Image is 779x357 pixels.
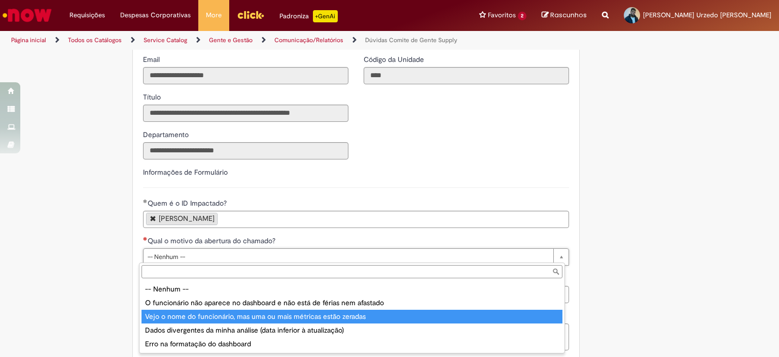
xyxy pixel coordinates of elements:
ul: Qual o motivo da abertura do chamado? [139,280,564,353]
div: -- Nenhum -- [141,282,562,296]
div: Vejo o nome do funcionário, mas uma ou mais métricas estão zeradas [141,310,562,323]
div: O funcionário não aparece no dashboard e não está de férias nem afastado [141,296,562,310]
div: Erro na formatação do dashboard [141,337,562,351]
div: Dados divergentes da minha análise (data inferior à atualização) [141,323,562,337]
